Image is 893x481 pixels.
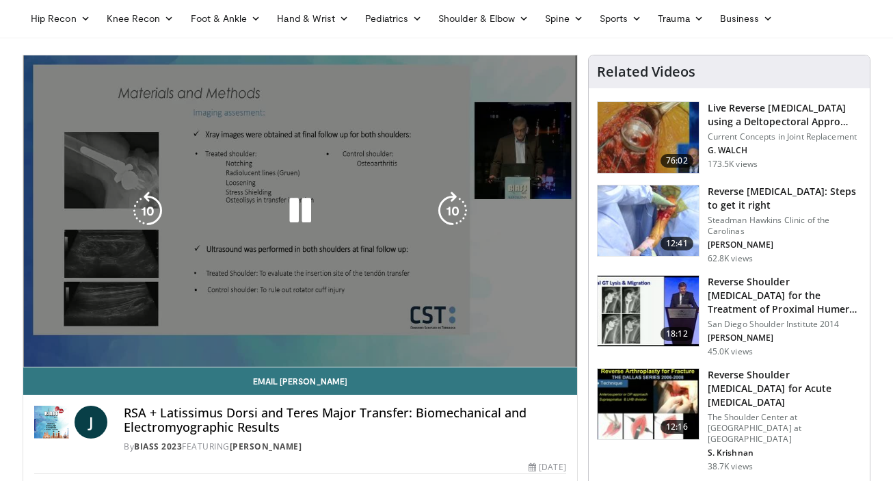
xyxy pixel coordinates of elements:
[708,333,862,343] p: [PERSON_NAME]
[661,327,693,341] span: 18:12
[124,441,566,453] div: By FEATURING
[124,406,566,435] h4: RSA + Latissimus Dorsi and Teres Major Transfer: Biomechanical and Electromyographic Results
[708,368,862,409] h3: Reverse Shoulder [MEDICAL_DATA] for Acute [MEDICAL_DATA]
[269,5,357,32] a: Hand & Wrist
[708,319,862,330] p: San Diego Shoulder Institute 2014
[430,5,537,32] a: Shoulder & Elbow
[708,215,862,237] p: Steadman Hawkins Clinic of the Carolinas
[597,275,862,357] a: 18:12 Reverse Shoulder [MEDICAL_DATA] for the Treatment of Proximal Humeral … San Diego Shoulder ...
[708,253,753,264] p: 62.8K views
[75,406,107,439] a: J
[357,5,430,32] a: Pediatrics
[708,131,862,142] p: Current Concepts in Joint Replacement
[597,101,862,174] a: 76:02 Live Reverse [MEDICAL_DATA] using a Deltopectoral Appro… Current Concepts in Joint Replacem...
[23,367,577,395] a: Email [PERSON_NAME]
[597,64,695,80] h4: Related Videos
[597,185,862,264] a: 12:41 Reverse [MEDICAL_DATA]: Steps to get it right Steadman Hawkins Clinic of the Carolinas [PER...
[134,441,182,452] a: BIASS 2023
[597,368,862,472] a: 12:16 Reverse Shoulder [MEDICAL_DATA] for Acute [MEDICAL_DATA] The Shoulder Center at [GEOGRAPHIC...
[598,276,699,347] img: Q2xRg7exoPLTwO8X4xMDoxOjA4MTsiGN.150x105_q85_crop-smart_upscale.jpg
[708,185,862,212] h3: Reverse [MEDICAL_DATA]: Steps to get it right
[708,145,862,156] p: G. WALCH
[34,406,69,439] img: BIASS 2023
[708,101,862,129] h3: Live Reverse [MEDICAL_DATA] using a Deltopectoral Appro…
[708,412,862,445] p: The Shoulder Center at [GEOGRAPHIC_DATA] at [GEOGRAPHIC_DATA]
[230,441,302,452] a: [PERSON_NAME]
[708,447,862,458] p: S. Krishnan
[708,346,753,357] p: 45.0K views
[712,5,782,32] a: Business
[708,159,758,170] p: 173.5K views
[661,154,693,168] span: 76:02
[661,237,693,250] span: 12:41
[650,5,712,32] a: Trauma
[598,185,699,257] img: 326034_0000_1.png.150x105_q85_crop-smart_upscale.jpg
[708,239,862,250] p: [PERSON_NAME]
[23,5,98,32] a: Hip Recon
[23,55,577,367] video-js: Video Player
[529,461,565,473] div: [DATE]
[183,5,269,32] a: Foot & Ankle
[591,5,650,32] a: Sports
[598,369,699,440] img: butch_reverse_arthroplasty_3.png.150x105_q85_crop-smart_upscale.jpg
[661,420,693,434] span: 12:16
[98,5,183,32] a: Knee Recon
[708,275,862,316] h3: Reverse Shoulder [MEDICAL_DATA] for the Treatment of Proximal Humeral …
[537,5,591,32] a: Spine
[598,102,699,173] img: 684033_3.png.150x105_q85_crop-smart_upscale.jpg
[708,461,753,472] p: 38.7K views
